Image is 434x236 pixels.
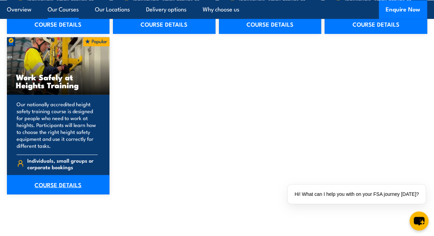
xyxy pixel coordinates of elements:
[7,175,109,194] a: COURSE DETAILS
[113,15,215,34] a: COURSE DETAILS
[27,157,98,170] span: Individuals, small groups or corporate bookings
[219,15,321,34] a: COURSE DETAILS
[17,101,98,149] p: Our nationally accredited height safety training course is designed for people who need to work a...
[288,184,426,204] div: Hi! What can I help you with on your FSA journey [DATE]?
[325,15,427,34] a: COURSE DETAILS
[7,15,109,34] a: COURSE DETAILS
[409,211,428,230] button: chat-button
[16,73,100,89] h3: Work Safely at Heights Training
